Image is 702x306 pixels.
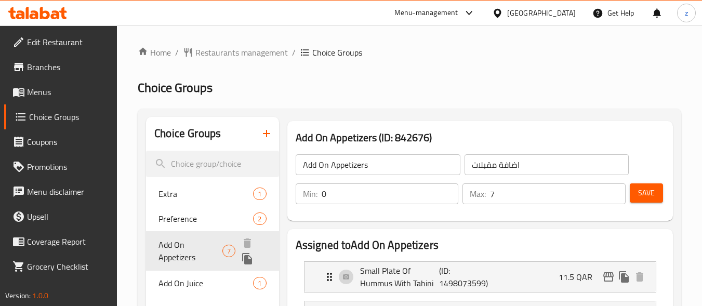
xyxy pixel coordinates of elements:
[158,277,253,289] span: Add On Juice
[195,46,288,59] span: Restaurants management
[4,129,117,154] a: Coupons
[146,271,279,296] div: Add On Juice1
[27,61,109,73] span: Branches
[4,154,117,179] a: Promotions
[154,126,221,141] h2: Choice Groups
[158,212,253,225] span: Preference
[146,151,279,177] input: search
[253,277,266,289] div: Choices
[507,7,576,19] div: [GEOGRAPHIC_DATA]
[312,46,362,59] span: Choice Groups
[158,238,222,263] span: Add On Appetizers
[5,289,31,302] span: Version:
[183,46,288,59] a: Restaurants management
[439,264,492,289] p: (ID: 1498073599)
[4,254,117,279] a: Grocery Checklist
[296,237,665,253] h2: Assigned to Add On Appetizers
[394,7,458,19] div: Menu-management
[138,46,681,59] nav: breadcrumb
[29,111,109,123] span: Choice Groups
[296,257,665,297] li: Expand
[175,46,179,59] li: /
[254,189,266,199] span: 1
[616,269,632,285] button: duplicate
[4,55,117,79] a: Branches
[240,235,255,251] button: delete
[240,251,255,267] button: duplicate
[470,188,486,200] p: Max:
[685,7,688,19] span: z
[638,187,655,199] span: Save
[253,212,266,225] div: Choices
[138,46,171,59] a: Home
[292,46,296,59] li: /
[254,214,266,224] span: 2
[360,264,440,289] p: Small Plate Of Hummus With Tahini
[146,206,279,231] div: Preference2
[27,36,109,48] span: Edit Restaurant
[27,260,109,273] span: Grocery Checklist
[32,289,48,302] span: 1.0.0
[138,76,213,99] span: Choice Groups
[4,79,117,104] a: Menus
[254,278,266,288] span: 1
[303,188,317,200] p: Min:
[4,30,117,55] a: Edit Restaurant
[27,210,109,223] span: Upsell
[4,104,117,129] a: Choice Groups
[223,246,235,256] span: 7
[27,185,109,198] span: Menu disclaimer
[4,204,117,229] a: Upsell
[27,86,109,98] span: Menus
[304,262,656,292] div: Expand
[27,136,109,148] span: Coupons
[632,269,647,285] button: delete
[146,231,279,271] div: Add On Appetizers7deleteduplicate
[27,235,109,248] span: Coverage Report
[630,183,663,203] button: Save
[158,188,253,200] span: Extra
[601,269,616,285] button: edit
[146,181,279,206] div: Extra1
[4,229,117,254] a: Coverage Report
[4,179,117,204] a: Menu disclaimer
[27,161,109,173] span: Promotions
[296,129,665,146] h3: Add On Appetizers (ID: 842676)
[559,271,601,283] p: 11.5 QAR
